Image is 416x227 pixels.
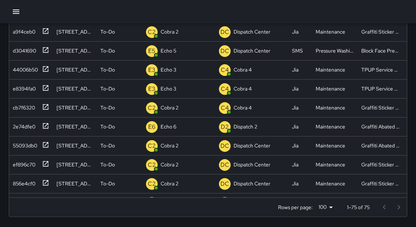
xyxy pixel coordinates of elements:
[361,123,400,130] div: Graffiti Abated Large
[100,142,115,149] p: To-Do
[361,66,400,73] div: TPUP Service Requested
[100,47,115,54] p: To-Do
[148,66,155,74] p: E3
[161,47,176,54] p: Echo 5
[234,104,252,111] p: Cobra 4
[361,104,400,111] div: Graffiti Sticker Abated Small
[100,85,115,92] p: To-Do
[316,47,354,54] div: Pressure Washing
[278,204,313,211] p: Rows per page:
[148,28,156,36] p: C2
[234,142,270,149] p: Dispatch Center
[361,28,400,35] div: Graffiti Sticker Abated Small
[100,161,115,168] p: To-Do
[10,63,38,73] div: 44006b50
[234,180,270,187] p: Dispatch Center
[148,123,155,131] p: E6
[100,123,115,130] p: To-Do
[292,180,298,187] div: Jia
[161,85,176,92] p: Echo 3
[361,142,400,149] div: Graffiti Abated Large
[347,204,370,211] p: 1–75 of 75
[161,104,178,111] p: Cobra 2
[316,66,345,73] div: Maintenance
[220,47,229,55] p: DC
[292,104,298,111] div: Jia
[316,180,345,187] div: Maintenance
[148,142,156,150] p: C2
[316,85,345,92] div: Maintenance
[57,104,93,111] div: 415 24th Street
[361,47,400,54] div: Block Face Pressure Washed
[361,161,400,168] div: Graffiti Sticker Abated Small
[316,104,345,111] div: Maintenance
[361,180,400,187] div: Graffiti Sticker Abated Small
[161,28,178,35] p: Cobra 2
[316,123,345,130] div: Maintenance
[292,123,298,130] div: Jia
[57,47,93,54] div: 426 17th Street
[292,161,298,168] div: Jia
[100,104,115,111] p: To-Do
[161,66,176,73] p: Echo 3
[10,196,35,206] div: bd6f7cd0
[10,82,36,92] div: e8394fa0
[100,28,115,35] p: To-Do
[234,28,270,35] p: Dispatch Center
[292,142,298,149] div: Jia
[316,161,345,168] div: Maintenance
[221,123,229,131] p: D2
[148,85,155,93] p: E3
[220,142,229,150] p: DC
[100,66,115,73] p: To-Do
[10,101,35,111] div: cb7f6320
[221,104,229,112] p: C4
[220,161,229,169] p: DC
[148,161,156,169] p: C2
[57,85,93,92] div: 2300 Broadway
[316,142,345,149] div: Maintenance
[234,85,252,92] p: Cobra 4
[292,66,298,73] div: Jia
[234,123,257,130] p: Dispatch 2
[148,180,156,188] p: C2
[292,47,303,54] div: SMS
[161,123,176,130] p: Echo 6
[220,180,229,188] p: DC
[316,28,345,35] div: Maintenance
[57,123,93,130] div: 102 Frank H. Ogawa Plaza
[10,158,35,168] div: ef896c70
[361,85,400,92] div: TPUP Service Requested
[57,66,93,73] div: 2264 Webster Street
[10,120,35,130] div: 2e74dfe0
[10,25,35,35] div: a9f4ceb0
[234,66,252,73] p: Cobra 4
[148,47,155,55] p: E5
[234,161,270,168] p: Dispatch Center
[161,161,178,168] p: Cobra 2
[148,104,156,112] p: C2
[57,142,93,149] div: 1701 Broadway
[292,28,298,35] div: Jia
[10,44,36,54] div: d3041690
[221,66,229,74] p: C4
[161,180,178,187] p: Cobra 2
[57,28,93,35] div: 415 24th Street
[10,139,37,149] div: 55093db0
[292,85,298,92] div: Jia
[220,28,229,36] p: DC
[161,142,178,149] p: Cobra 2
[10,177,35,187] div: 856e4cf0
[316,202,335,212] div: 100
[221,85,229,93] p: C4
[100,180,115,187] p: To-Do
[57,161,93,168] div: 1900 Telegraph Avenue
[234,47,270,54] p: Dispatch Center
[57,180,93,187] div: 824 Franklin Street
